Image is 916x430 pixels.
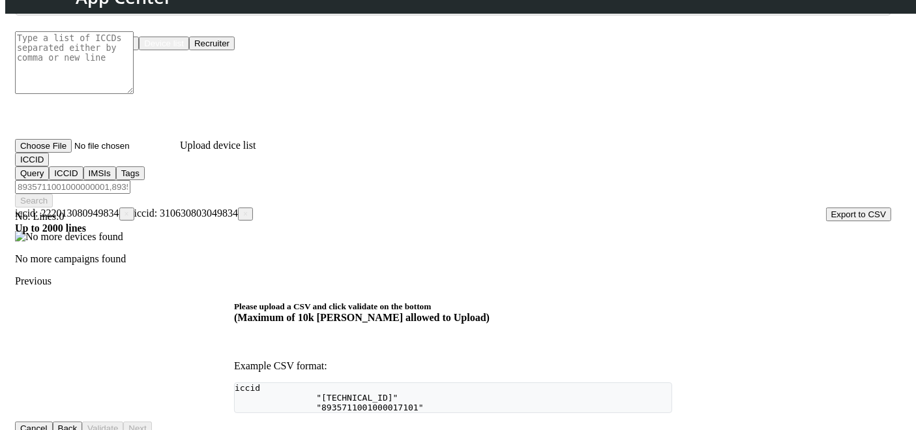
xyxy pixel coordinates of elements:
button: Close [238,207,253,221]
span: iccid: 310630803049834 [134,207,254,219]
span: iccid: 222013080949834 [15,207,134,219]
label: Upload device list [180,140,256,151]
input: Filter device list [15,180,130,194]
button: Query [15,166,49,180]
button: Tags [116,166,145,180]
span: × [243,209,248,219]
button: ICCID [49,166,83,180]
pre: iccid "[TECHNICAL_ID]" "8935711001000017101" [234,382,672,413]
img: No more devices found [15,231,123,243]
div: Up to 2000 lines [15,223,891,234]
h5: Please upload a CSV and click validate on the bottom [234,301,672,324]
span: × [125,209,129,219]
p: No more campaigns found [15,253,891,265]
button: Close [119,207,134,221]
button: Search [15,194,53,207]
button: IMSIs [83,166,116,180]
button: Export to CSV [826,207,891,221]
div: ICCID [15,166,891,180]
button: ICCID [15,153,49,166]
div: No. Lines: [15,211,891,223]
a: Previous [15,275,52,286]
span: 0 [59,211,65,222]
p: Example CSV format: [234,360,672,372]
span: (Maximum of 10k [PERSON_NAME] allowed to Upload) [234,312,490,323]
